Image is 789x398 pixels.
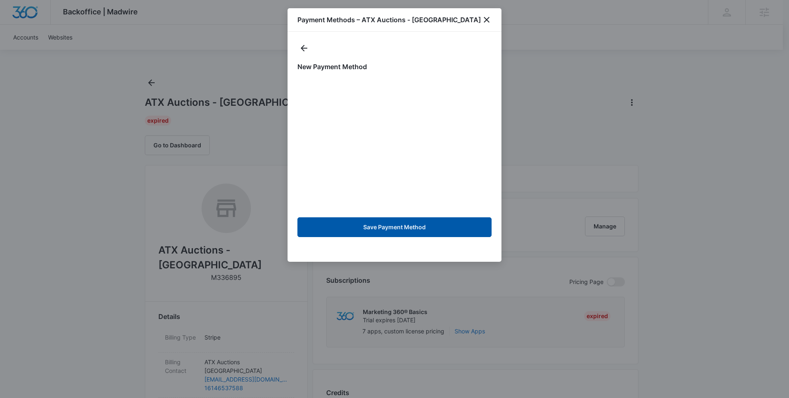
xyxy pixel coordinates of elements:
[297,15,481,25] h1: Payment Methods – ATX Auctions - [GEOGRAPHIC_DATA]
[296,78,493,211] iframe: Secure payment input frame
[297,62,492,72] h1: New Payment Method
[297,217,492,237] button: Save Payment Method
[297,42,311,55] button: actions.back
[482,15,492,25] button: close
